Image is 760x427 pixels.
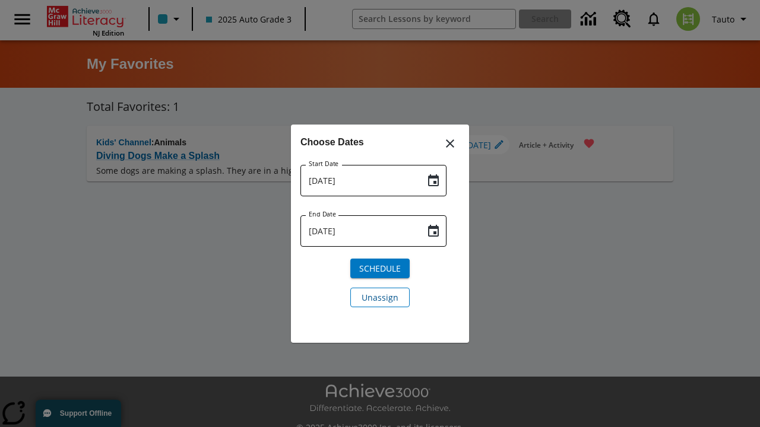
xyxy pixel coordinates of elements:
[359,262,401,275] span: Schedule
[422,169,445,193] button: Choose date, selected date is Aug 24, 2025
[309,160,338,168] label: Start Date
[422,219,445,243] button: Choose date, selected date is Aug 24, 2025
[362,291,398,304] span: Unassign
[436,129,464,158] button: Close
[300,134,460,151] h6: Choose Dates
[300,134,460,317] div: Choose date
[350,288,410,307] button: Unassign
[309,210,336,219] label: End Date
[300,165,417,196] input: MMMM-DD-YYYY
[300,215,417,247] input: MMMM-DD-YYYY
[350,259,410,278] button: Schedule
